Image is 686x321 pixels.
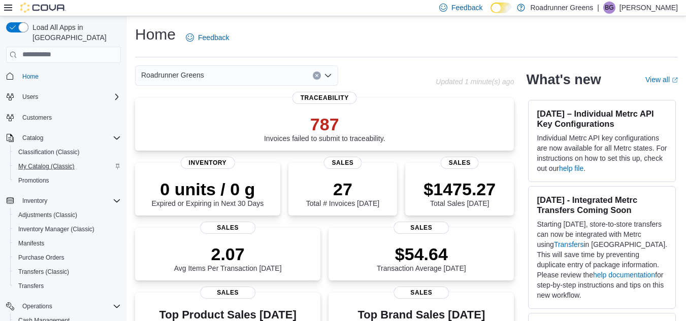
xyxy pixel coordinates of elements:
span: Feedback [451,3,482,13]
span: Sales [394,222,449,234]
span: Manifests [18,239,44,247]
span: Sales [394,287,449,299]
p: Updated 1 minute(s) ago [436,78,514,86]
h3: [DATE] – Individual Metrc API Key Configurations [537,109,667,129]
span: Sales [323,157,362,169]
span: Sales [200,287,256,299]
span: Catalog [22,134,43,142]
div: Brisa Garcia [603,2,615,14]
a: Promotions [14,174,53,187]
span: Promotions [14,174,121,187]
div: Transaction Average [DATE] [377,244,466,272]
span: Operations [22,302,52,310]
span: Classification (Classic) [14,146,121,158]
span: Adjustments (Classic) [14,209,121,221]
a: Classification (Classic) [14,146,84,158]
p: 787 [264,114,385,134]
p: Roadrunner Greens [530,2,593,14]
div: Avg Items Per Transaction [DATE] [174,244,282,272]
span: Traceability [292,92,357,104]
h2: What's new [526,72,601,88]
span: Inventory [18,195,121,207]
h3: [DATE] - Integrated Metrc Transfers Coming Soon [537,195,667,215]
img: Cova [20,3,66,13]
a: Customers [18,112,56,124]
span: Roadrunner Greens [141,69,204,81]
button: Open list of options [324,72,332,80]
span: Sales [200,222,256,234]
button: Transfers (Classic) [10,265,125,279]
span: Customers [18,111,121,124]
span: Inventory Manager (Classic) [18,225,94,233]
a: Inventory Manager (Classic) [14,223,99,235]
div: Total Sales [DATE] [423,179,496,207]
div: Expired or Expiring in Next 30 Days [151,179,264,207]
span: Inventory Manager (Classic) [14,223,121,235]
a: Adjustments (Classic) [14,209,81,221]
a: Home [18,70,43,83]
span: Home [22,73,39,81]
button: Home [2,69,125,84]
span: Promotions [18,176,49,185]
p: Individual Metrc API key configurations are now available for all Metrc states. For instructions ... [537,133,667,173]
span: Customers [22,114,52,122]
span: Load All Apps in [GEOGRAPHIC_DATA] [28,22,121,43]
button: Manifests [10,236,125,251]
a: help documentation [593,271,655,279]
span: Transfers [18,282,44,290]
span: Catalog [18,132,121,144]
p: 27 [306,179,379,199]
button: Promotions [10,173,125,188]
button: Operations [2,299,125,313]
a: Transfers [14,280,48,292]
span: Classification (Classic) [18,148,80,156]
p: [PERSON_NAME] [619,2,678,14]
button: Clear input [313,72,321,80]
div: Total # Invoices [DATE] [306,179,379,207]
span: My Catalog (Classic) [14,160,121,172]
p: Starting [DATE], store-to-store transfers can now be integrated with Metrc using in [GEOGRAPHIC_D... [537,219,667,300]
span: Users [22,93,38,101]
span: BG [605,2,613,14]
button: Operations [18,300,56,312]
button: Catalog [18,132,47,144]
a: Feedback [182,27,233,48]
button: Inventory [18,195,51,207]
span: Operations [18,300,121,312]
button: Transfers [10,279,125,293]
h3: Top Brand Sales [DATE] [357,309,485,321]
span: Transfers [14,280,121,292]
span: Home [18,70,121,83]
span: My Catalog (Classic) [18,162,75,170]
span: Feedback [198,32,229,43]
span: Users [18,91,121,103]
button: My Catalog (Classic) [10,159,125,173]
a: Manifests [14,237,48,249]
a: help file [559,164,583,172]
p: 2.07 [174,244,282,264]
span: Purchase Orders [18,254,64,262]
a: Transfers [554,240,584,248]
span: Transfers (Classic) [18,268,69,276]
p: | [597,2,599,14]
p: $54.64 [377,244,466,264]
a: My Catalog (Classic) [14,160,79,172]
span: Manifests [14,237,121,249]
a: Transfers (Classic) [14,266,73,278]
button: Adjustments (Classic) [10,208,125,222]
span: Inventory [181,157,235,169]
button: Users [18,91,42,103]
p: 0 units / 0 g [151,179,264,199]
span: Sales [441,157,479,169]
span: Inventory [22,197,47,205]
div: Invoices failed to submit to traceability. [264,114,385,142]
h1: Home [135,24,176,45]
button: Inventory Manager (Classic) [10,222,125,236]
a: Purchase Orders [14,252,69,264]
input: Dark Mode [491,3,512,13]
button: Customers [2,110,125,125]
p: $1475.27 [423,179,496,199]
svg: External link [672,77,678,83]
button: Inventory [2,194,125,208]
button: Catalog [2,131,125,145]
